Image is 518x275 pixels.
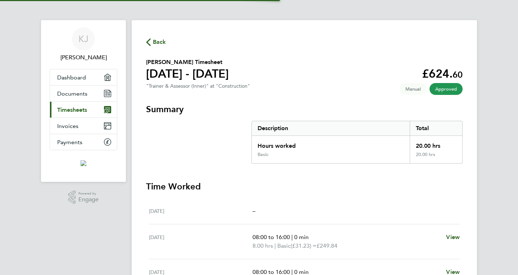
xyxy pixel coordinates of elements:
[50,118,117,134] a: Invoices
[50,27,117,62] a: KJ[PERSON_NAME]
[253,242,273,249] span: 8.00 hrs
[146,67,229,81] h1: [DATE] - [DATE]
[410,121,462,136] div: Total
[57,123,78,129] span: Invoices
[146,83,250,89] div: "Trainer & Assessor (Inner)" at "Construction"
[50,69,117,85] a: Dashboard
[453,69,463,80] span: 60
[81,160,86,166] img: morganhunt-logo-retina.png
[252,136,410,152] div: Hours worked
[57,106,87,113] span: Timesheets
[400,83,427,95] span: This timesheet was manually created.
[446,233,460,242] a: View
[430,83,463,95] span: This timesheet has been approved.
[57,139,82,146] span: Payments
[253,234,290,240] span: 08:00 to 16:00
[57,90,87,97] span: Documents
[149,233,253,250] div: [DATE]
[50,134,117,150] a: Payments
[149,207,253,215] div: [DATE]
[146,37,166,46] button: Back
[41,20,126,182] nav: Main navigation
[410,136,462,152] div: 20.00 hrs
[252,121,410,136] div: Description
[317,242,337,249] span: £249.84
[277,242,291,250] span: Basic
[274,242,276,249] span: |
[253,207,255,214] span: –
[68,191,99,204] a: Powered byEngage
[50,53,117,62] span: Karl Jans
[146,104,463,115] h3: Summary
[410,152,462,163] div: 20.00 hrs
[50,86,117,101] a: Documents
[422,67,463,81] app-decimal: £624.
[258,152,268,157] div: Basic
[78,191,99,197] span: Powered by
[146,181,463,192] h3: Time Worked
[153,38,166,46] span: Back
[78,197,99,203] span: Engage
[146,58,229,67] h2: [PERSON_NAME] Timesheet
[291,234,293,240] span: |
[291,242,317,249] span: (£31.23) =
[78,34,88,43] span: KJ
[57,74,86,81] span: Dashboard
[294,234,309,240] span: 0 min
[50,102,117,118] a: Timesheets
[251,121,463,164] div: Summary
[446,234,460,240] span: View
[50,157,117,169] a: Go to home page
